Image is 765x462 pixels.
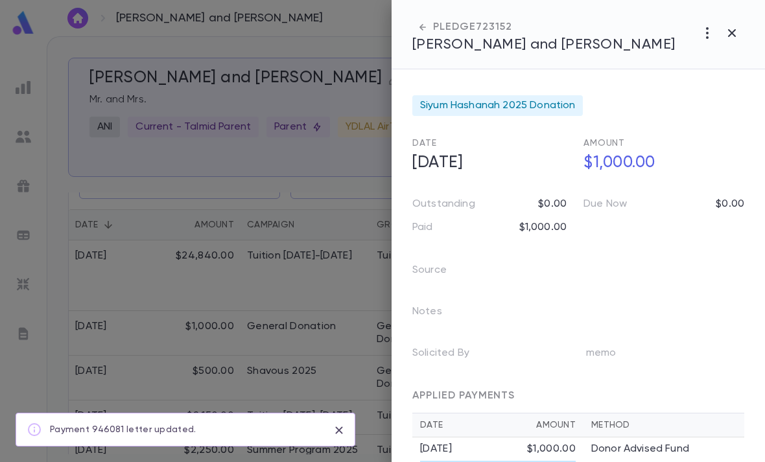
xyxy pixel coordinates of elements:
[519,221,567,234] p: $1,000.00
[583,198,627,211] p: Due Now
[536,420,576,430] div: Amount
[50,417,196,442] div: Payment 946081 letter updated.
[586,343,637,369] p: memo
[329,420,349,441] button: close
[412,391,515,401] span: APPLIED PAYMENTS
[527,443,576,456] div: $1,000.00
[412,139,436,148] span: Date
[420,420,536,430] div: Date
[583,139,625,148] span: Amount
[583,413,744,437] th: Method
[591,443,689,456] p: Donor Advised Fund
[412,198,475,211] p: Outstanding
[716,198,744,211] p: $0.00
[420,443,527,456] div: [DATE]
[412,95,583,116] div: Siyum Hashanah 2025 Donation
[412,21,676,34] div: PLEDGE 723152
[412,343,490,369] p: Solicited By
[412,221,433,234] p: Paid
[576,150,744,177] h5: $1,000.00
[405,150,573,177] h5: [DATE]
[420,99,575,112] span: Siyum Hashanah 2025 Donation
[412,260,467,286] p: Source
[412,301,463,327] p: Notes
[412,38,676,52] span: [PERSON_NAME] and [PERSON_NAME]
[538,198,567,211] p: $0.00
